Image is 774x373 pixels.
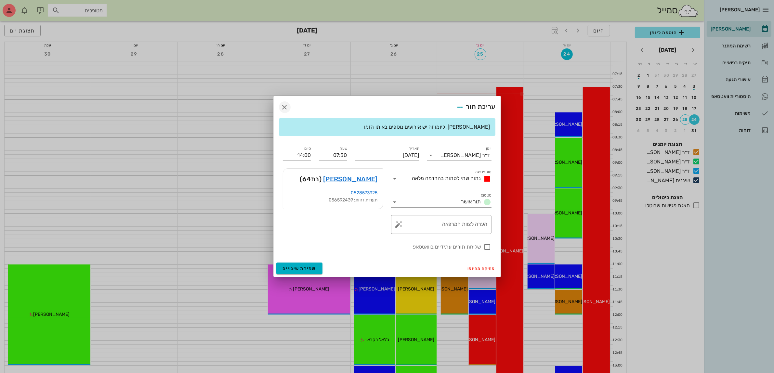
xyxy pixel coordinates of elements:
label: תאריך [409,146,419,151]
span: נתוח שתי לסתות בהרדמה מלאה [412,175,481,181]
div: עריכת תור [454,101,495,113]
div: ד״ר [PERSON_NAME] [440,152,490,158]
button: מחיקה מהיומן [465,264,498,273]
span: תור אושר [461,199,481,205]
a: [PERSON_NAME] [323,174,377,184]
div: יומןד״ר [PERSON_NAME] [427,150,492,161]
span: 64 [302,175,311,183]
label: יומן [486,146,492,151]
div: סטטוסתור אושר [391,197,492,207]
label: שליחת תורים עתידיים בוואטסאפ [283,244,481,250]
div: תעודת זהות: 056592439 [288,197,378,204]
span: [PERSON_NAME], ליומן זה יש אירועים נוספים באותו הזמן [364,124,490,130]
div: סוג פגישהנתוח שתי לסתות בהרדמה מלאה [391,174,492,184]
button: שמירת שינויים [276,263,323,274]
a: 0528573925 [351,190,378,196]
label: סיום [304,146,311,151]
label: סוג פגישה [475,170,492,174]
span: (בת ) [300,174,322,184]
label: סטטוס [481,193,492,198]
span: מחיקה מהיומן [468,266,495,271]
span: שמירת שינויים [283,266,316,271]
label: שעה [340,146,347,151]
